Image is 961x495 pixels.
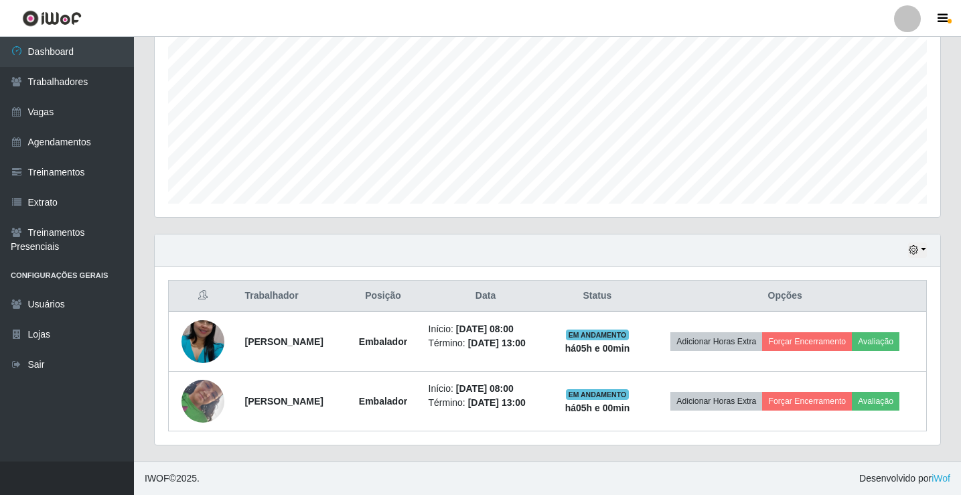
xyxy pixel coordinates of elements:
[429,336,543,350] li: Término:
[852,332,899,351] button: Avaliação
[456,383,514,394] time: [DATE] 08:00
[852,392,899,411] button: Avaliação
[566,389,630,400] span: EM ANDAMENTO
[145,472,200,486] span: © 2025 .
[644,281,926,312] th: Opções
[670,332,762,351] button: Adicionar Horas Extra
[468,397,526,408] time: [DATE] 13:00
[551,281,644,312] th: Status
[429,322,543,336] li: Início:
[762,332,852,351] button: Forçar Encerramento
[244,336,323,347] strong: [PERSON_NAME]
[566,330,630,340] span: EM ANDAMENTO
[932,473,950,484] a: iWof
[565,343,630,354] strong: há 05 h e 00 min
[244,396,323,407] strong: [PERSON_NAME]
[670,392,762,411] button: Adicionar Horas Extra
[468,338,526,348] time: [DATE] 13:00
[429,396,543,410] li: Término:
[359,396,407,407] strong: Embalador
[346,281,420,312] th: Posição
[859,472,950,486] span: Desenvolvido por
[359,336,407,347] strong: Embalador
[421,281,551,312] th: Data
[236,281,346,312] th: Trabalhador
[762,392,852,411] button: Forçar Encerramento
[181,363,224,439] img: 1757074441917.jpeg
[456,324,514,334] time: [DATE] 08:00
[145,473,169,484] span: IWOF
[22,10,82,27] img: CoreUI Logo
[565,403,630,413] strong: há 05 h e 00 min
[429,382,543,396] li: Início:
[181,303,224,380] img: 1757258181078.jpeg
